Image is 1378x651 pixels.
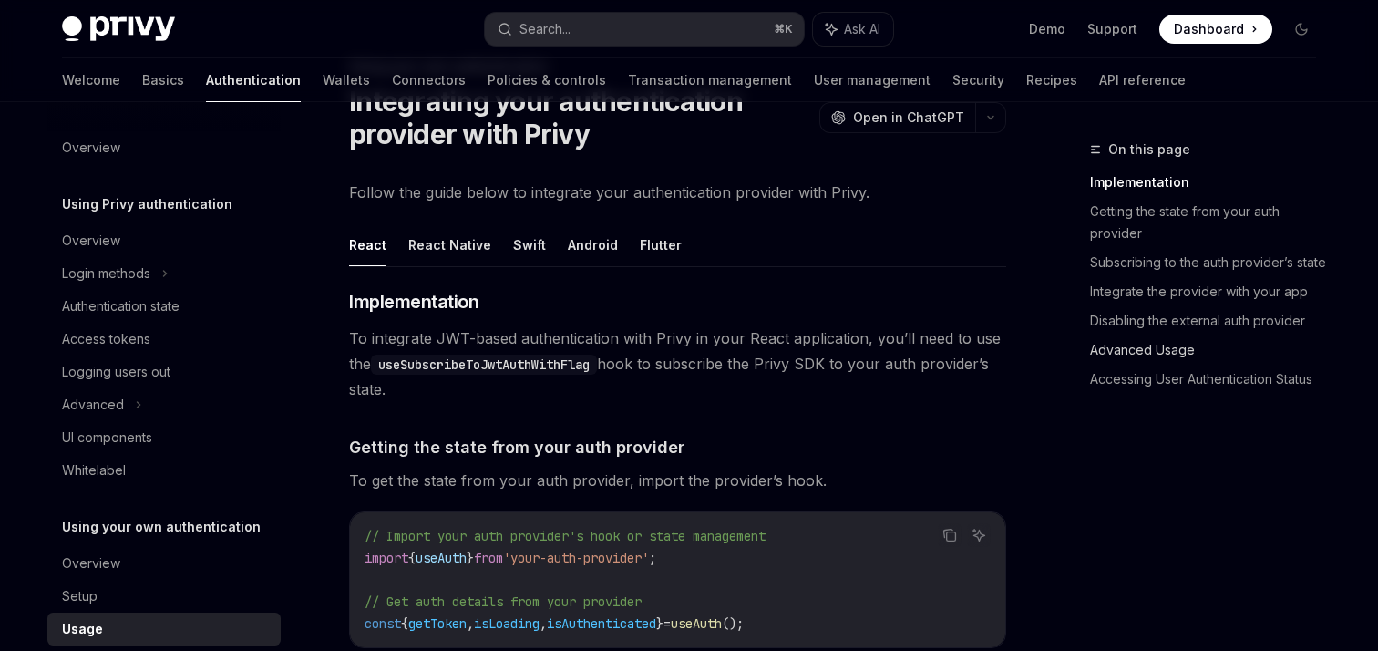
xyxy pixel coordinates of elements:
button: Android [568,223,618,266]
button: Copy the contents from the code block [938,523,962,547]
span: , [467,615,474,632]
span: { [408,550,416,566]
a: Support [1087,20,1137,38]
div: Usage [62,618,103,640]
a: Dashboard [1159,15,1272,44]
span: 'your-auth-provider' [503,550,649,566]
span: Implementation [349,289,478,315]
button: Toggle dark mode [1287,15,1316,44]
button: React Native [408,223,491,266]
a: API reference [1099,58,1186,102]
a: Advanced Usage [1090,336,1331,365]
a: Authentication state [47,290,281,323]
a: Transaction management [628,58,792,102]
a: Connectors [392,58,466,102]
span: { [401,615,408,632]
span: } [656,615,663,632]
a: Subscribing to the auth provider’s state [1090,248,1331,277]
div: Overview [62,553,120,574]
a: Access tokens [47,323,281,356]
div: Authentication state [62,295,180,317]
span: Open in ChatGPT [853,108,964,127]
span: , [540,615,547,632]
button: Ask AI [967,523,991,547]
span: = [663,615,671,632]
div: Advanced [62,394,124,416]
div: Login methods [62,263,150,284]
span: useAuth [671,615,722,632]
a: Whitelabel [47,454,281,487]
div: Setup [62,585,98,607]
div: Whitelabel [62,460,126,481]
span: isAuthenticated [547,615,656,632]
h5: Using your own authentication [62,516,261,538]
span: useAuth [416,550,467,566]
span: Getting the state from your auth provider [349,435,684,460]
span: On this page [1108,139,1190,160]
a: User management [814,58,931,102]
button: Open in ChatGPT [819,102,975,133]
span: Follow the guide below to integrate your authentication provider with Privy. [349,180,1006,205]
a: Security [952,58,1004,102]
div: Overview [62,137,120,159]
div: Logging users out [62,361,170,383]
a: UI components [47,421,281,454]
a: Overview [47,547,281,580]
button: Ask AI [813,13,893,46]
span: } [467,550,474,566]
span: (); [722,615,744,632]
a: Disabling the external auth provider [1090,306,1331,336]
button: Flutter [640,223,682,266]
div: UI components [62,427,152,449]
span: // Import your auth provider's hook or state management [365,528,766,544]
span: import [365,550,408,566]
a: Accessing User Authentication Status [1090,365,1331,394]
div: Overview [62,230,120,252]
a: Demo [1029,20,1065,38]
div: Search... [519,18,571,40]
code: useSubscribeToJwtAuthWithFlag [371,355,597,375]
span: getToken [408,615,467,632]
h5: Using Privy authentication [62,193,232,215]
a: Basics [142,58,184,102]
a: Integrate the provider with your app [1090,277,1331,306]
button: Swift [513,223,546,266]
span: const [365,615,401,632]
a: Setup [47,580,281,613]
a: Overview [47,224,281,257]
span: ⌘ K [774,22,793,36]
span: Dashboard [1174,20,1244,38]
div: Access tokens [62,328,150,350]
span: from [474,550,503,566]
button: Search...⌘K [485,13,804,46]
a: Overview [47,131,281,164]
a: Getting the state from your auth provider [1090,197,1331,248]
a: Authentication [206,58,301,102]
span: isLoading [474,615,540,632]
a: Wallets [323,58,370,102]
a: Welcome [62,58,120,102]
h1: Integrating your authentication provider with Privy [349,85,812,150]
span: // Get auth details from your provider [365,594,642,610]
span: To integrate JWT-based authentication with Privy in your React application, you’ll need to use th... [349,325,1006,402]
a: Implementation [1090,168,1331,197]
a: Logging users out [47,356,281,388]
a: Policies & controls [488,58,606,102]
span: ; [649,550,656,566]
img: dark logo [62,16,175,42]
a: Recipes [1026,58,1077,102]
a: Usage [47,613,281,646]
span: Ask AI [844,20,880,38]
span: To get the state from your auth provider, import the provider’s hook. [349,468,1006,493]
button: React [349,223,386,266]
